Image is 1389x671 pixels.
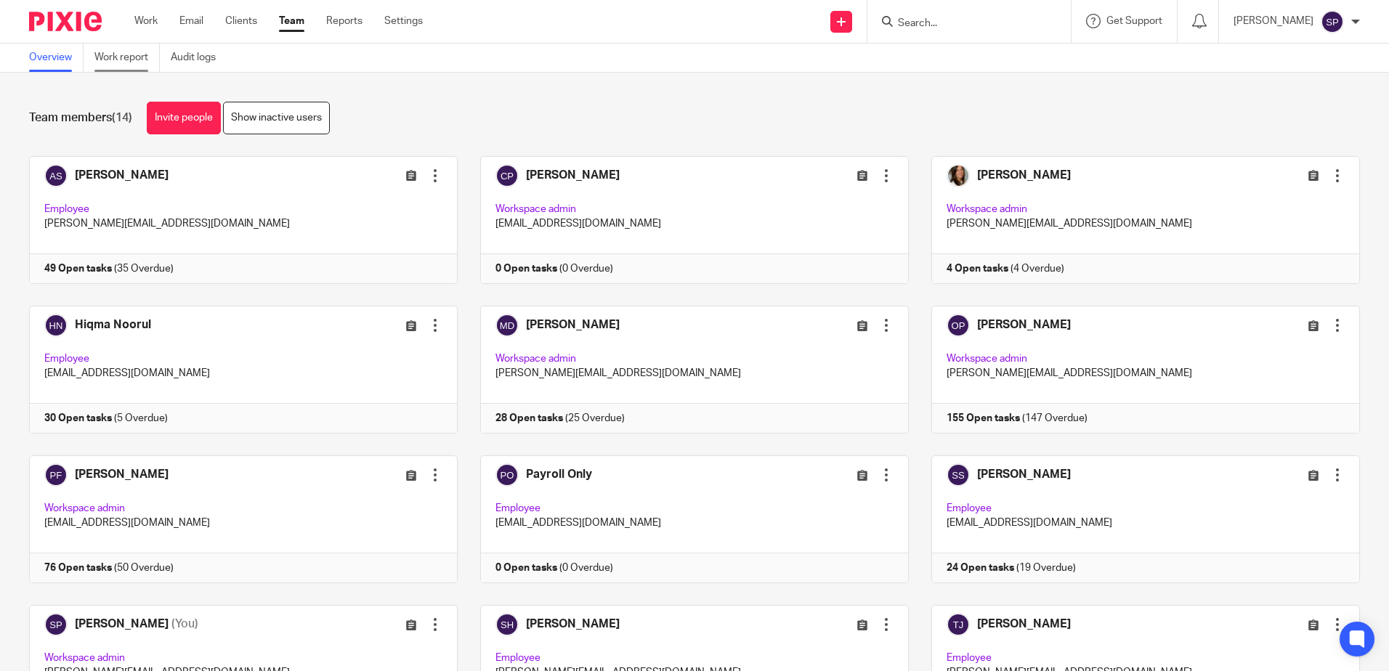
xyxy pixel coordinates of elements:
img: Pixie [29,12,102,31]
h1: Team members [29,110,132,126]
a: Show inactive users [223,102,330,134]
a: Reports [326,14,363,28]
span: (14) [112,112,132,123]
a: Audit logs [171,44,227,72]
a: Team [279,14,304,28]
a: Invite people [147,102,221,134]
a: Overview [29,44,84,72]
a: Email [179,14,203,28]
img: svg%3E [1321,10,1344,33]
p: [PERSON_NAME] [1234,14,1313,28]
a: Settings [384,14,423,28]
span: Get Support [1106,16,1162,26]
a: Clients [225,14,257,28]
a: Work report [94,44,160,72]
input: Search [896,17,1027,30]
a: Work [134,14,158,28]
